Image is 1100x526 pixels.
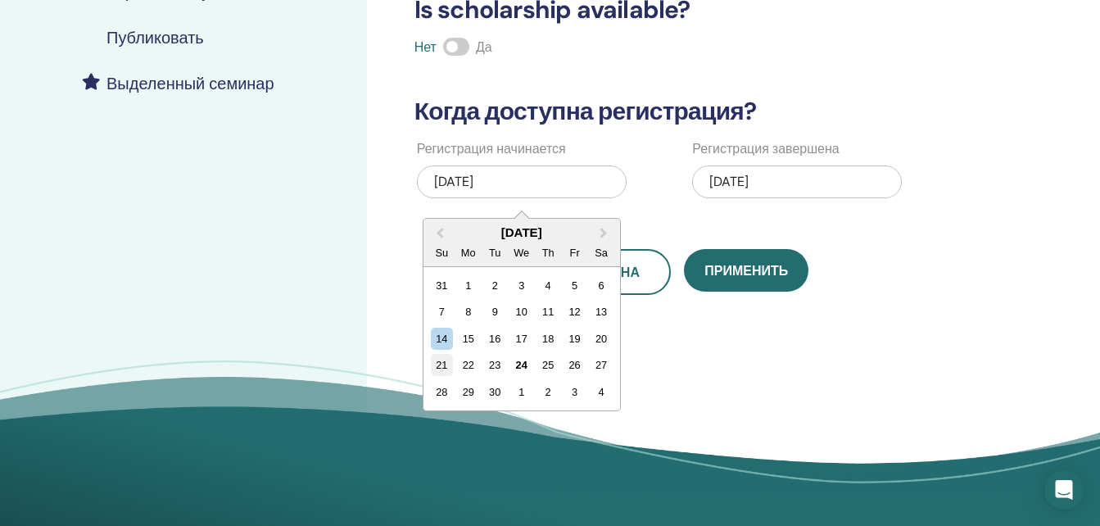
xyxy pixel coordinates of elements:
[431,328,453,350] div: Choose Sunday, September 14th, 2025
[564,301,586,323] div: Choose Friday, September 12th, 2025
[537,301,559,323] div: Choose Thursday, September 11th, 2025
[457,354,479,376] div: Choose Monday, September 22nd, 2025
[510,242,532,264] div: We
[405,97,956,126] h3: Когда доступна регистрация?
[476,39,492,56] span: Да
[423,218,621,411] div: Choose Date
[591,242,613,264] div: Sa
[684,249,808,292] button: Применить
[484,242,506,264] div: Tu
[484,274,506,297] div: Choose Tuesday, September 2nd, 2025
[510,354,532,376] div: Choose Wednesday, September 24th, 2025
[484,381,506,403] div: Choose Tuesday, September 30th, 2025
[564,242,586,264] div: Fr
[414,39,437,56] span: Нет
[431,301,453,323] div: Choose Sunday, September 7th, 2025
[423,225,620,239] div: [DATE]
[428,272,614,405] div: Month September, 2025
[510,381,532,403] div: Choose Wednesday, October 1st, 2025
[106,28,204,48] h4: Публиковать
[484,301,506,323] div: Choose Tuesday, September 9th, 2025
[457,328,479,350] div: Choose Monday, September 15th, 2025
[431,381,453,403] div: Choose Sunday, September 28th, 2025
[591,274,613,297] div: Choose Saturday, September 6th, 2025
[564,381,586,403] div: Choose Friday, October 3rd, 2025
[537,242,559,264] div: Th
[484,354,506,376] div: Choose Tuesday, September 23rd, 2025
[417,166,627,198] div: [DATE]
[564,328,586,350] div: Choose Friday, September 19th, 2025
[425,220,451,247] button: Previous Month
[564,354,586,376] div: Choose Friday, September 26th, 2025
[537,328,559,350] div: Choose Thursday, September 18th, 2025
[484,328,506,350] div: Choose Tuesday, September 16th, 2025
[417,139,566,159] label: Регистрация начинается
[457,301,479,323] div: Choose Monday, September 8th, 2025
[431,354,453,376] div: Choose Sunday, September 21st, 2025
[537,274,559,297] div: Choose Thursday, September 4th, 2025
[510,274,532,297] div: Choose Wednesday, September 3rd, 2025
[457,381,479,403] div: Choose Monday, September 29th, 2025
[510,328,532,350] div: Choose Wednesday, September 17th, 2025
[1044,470,1084,510] div: Open Intercom Messenger
[592,220,618,247] button: Next Month
[704,262,788,279] span: Применить
[537,381,559,403] div: Choose Thursday, October 2nd, 2025
[457,274,479,297] div: Choose Monday, September 1st, 2025
[692,139,839,159] label: Регистрация завершена
[591,381,613,403] div: Choose Saturday, October 4th, 2025
[106,74,274,93] h4: Выделенный семинар
[537,354,559,376] div: Choose Thursday, September 25th, 2025
[583,264,640,281] span: Отмена
[564,274,586,297] div: Choose Friday, September 5th, 2025
[591,354,613,376] div: Choose Saturday, September 27th, 2025
[591,328,613,350] div: Choose Saturday, September 20th, 2025
[431,274,453,297] div: Choose Sunday, August 31st, 2025
[431,242,453,264] div: Su
[591,301,613,323] div: Choose Saturday, September 13th, 2025
[457,242,479,264] div: Mo
[510,301,532,323] div: Choose Wednesday, September 10th, 2025
[692,166,902,198] div: [DATE]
